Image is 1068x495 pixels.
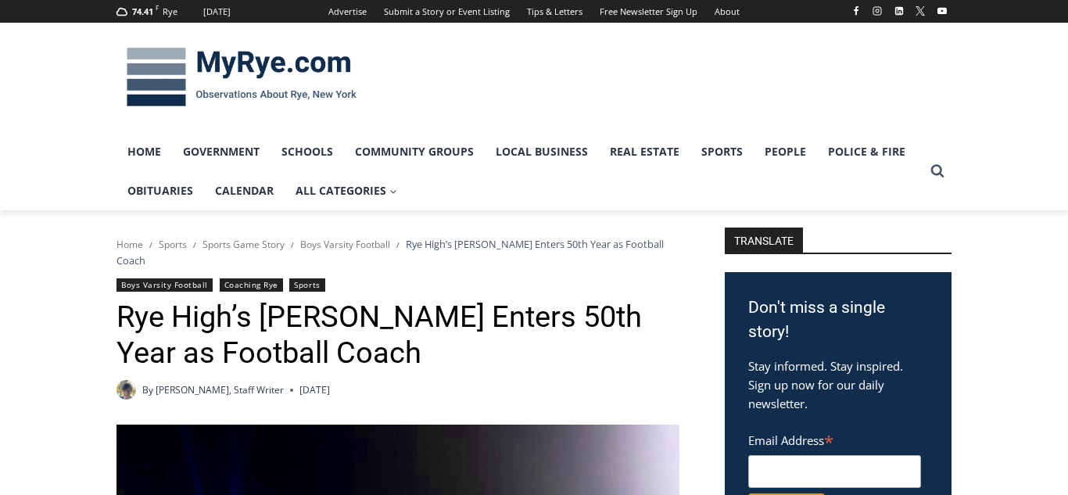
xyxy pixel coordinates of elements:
span: / [396,239,400,250]
h3: Don't miss a single story! [748,296,928,345]
a: Facebook [847,2,866,20]
a: Real Estate [599,132,690,171]
button: View Search Form [923,157,952,185]
span: / [193,239,196,250]
a: Boys Varsity Football [116,278,213,292]
time: [DATE] [299,382,330,397]
a: Sports [690,132,754,171]
a: YouTube [933,2,952,20]
a: Government [172,132,271,171]
a: Calendar [204,171,285,210]
span: F [156,3,159,12]
a: Instagram [868,2,887,20]
a: People [754,132,817,171]
a: Local Business [485,132,599,171]
a: Home [116,238,143,251]
a: Sports [289,278,324,292]
a: Obituaries [116,171,204,210]
a: All Categories [285,171,408,210]
a: Coaching Rye [220,278,283,292]
label: Email Address [748,425,921,453]
nav: Primary Navigation [116,132,923,211]
strong: TRANSLATE [725,228,803,253]
span: / [149,239,152,250]
a: Sports [159,238,187,251]
a: X [911,2,930,20]
img: MyRye.com [116,37,367,118]
span: Rye High’s [PERSON_NAME] Enters 50th Year as Football Coach [116,237,664,267]
a: [PERSON_NAME], Staff Writer [156,383,284,396]
span: All Categories [296,182,397,199]
img: (PHOTO: MyRye.com 2024 Head Intern, Editor and now Staff Writer Charlie Morris. Contributed.)Char... [116,380,136,400]
a: Schools [271,132,344,171]
span: / [291,239,294,250]
a: Sports Game Story [202,238,285,251]
a: Police & Fire [817,132,916,171]
p: Stay informed. Stay inspired. Sign up now for our daily newsletter. [748,357,928,413]
div: Rye [163,5,177,19]
a: Boys Varsity Football [300,238,390,251]
h1: Rye High’s [PERSON_NAME] Enters 50th Year as Football Coach [116,300,683,371]
span: By [142,382,153,397]
a: Community Groups [344,132,485,171]
span: 74.41 [132,5,153,17]
div: [DATE] [203,5,231,19]
a: Linkedin [890,2,909,20]
nav: Breadcrumbs [116,236,683,268]
a: Author image [116,380,136,400]
a: Home [116,132,172,171]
